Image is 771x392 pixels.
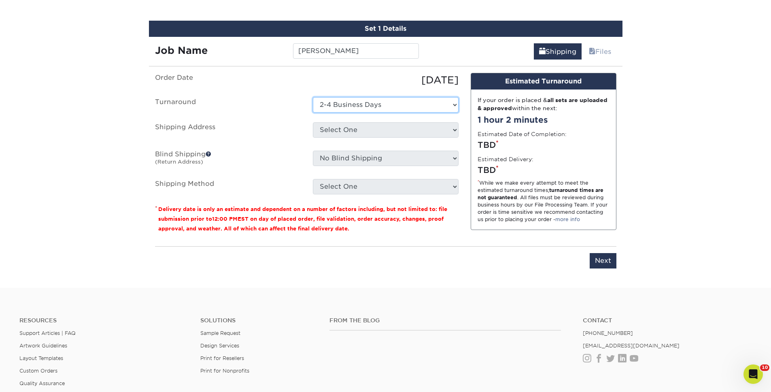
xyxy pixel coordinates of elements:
[583,317,752,324] a: Contact
[478,155,533,163] label: Estimated Delivery:
[743,364,763,384] iframe: Intercom live chat
[589,48,595,55] span: files
[200,343,239,349] a: Design Services
[155,159,203,165] small: (Return Address)
[200,355,244,361] a: Print for Resellers
[19,317,188,324] h4: Resources
[200,368,249,374] a: Print for Nonprofits
[307,73,465,87] div: [DATE]
[478,96,610,113] div: If your order is placed & within the next:
[478,114,610,126] div: 1 hour 2 minutes
[583,330,633,336] a: [PHONE_NUMBER]
[478,139,610,151] div: TBD
[478,130,567,138] label: Estimated Date of Completion:
[539,48,546,55] span: shipping
[19,380,65,386] a: Quality Assurance
[149,151,307,169] label: Blind Shipping
[212,216,238,222] span: 12:00 PM
[19,368,57,374] a: Custom Orders
[19,355,63,361] a: Layout Templates
[478,179,610,223] div: While we make every attempt to meet the estimated turnaround times; . All files must be reviewed ...
[149,97,307,113] label: Turnaround
[200,317,317,324] h4: Solutions
[478,164,610,176] div: TBD
[149,21,622,37] div: Set 1 Details
[583,343,680,349] a: [EMAIL_ADDRESS][DOMAIN_NAME]
[149,73,307,87] label: Order Date
[534,43,582,60] a: Shipping
[590,253,616,268] input: Next
[471,73,616,89] div: Estimated Turnaround
[200,330,240,336] a: Sample Request
[19,343,67,349] a: Artwork Guidelines
[149,122,307,141] label: Shipping Address
[158,206,447,232] small: Delivery date is only an estimate and dependent on a number of factors including, but not limited...
[584,43,616,60] a: Files
[555,216,580,222] a: more info
[760,364,769,371] span: 10
[19,330,76,336] a: Support Articles | FAQ
[293,43,419,59] input: Enter a job name
[149,179,307,194] label: Shipping Method
[329,317,561,324] h4: From the Blog
[155,45,208,56] strong: Job Name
